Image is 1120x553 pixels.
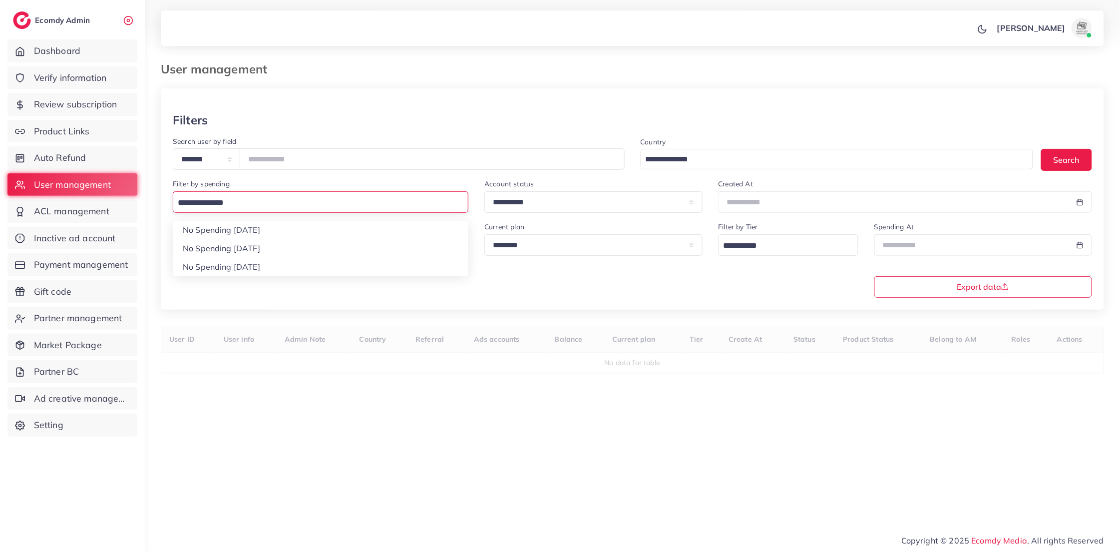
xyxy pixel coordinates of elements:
a: logoEcomdy Admin [13,11,92,29]
span: Ad creative management [34,392,130,405]
span: Partner BC [34,365,79,378]
span: Gift code [34,285,71,298]
h3: Filters [173,113,208,127]
label: Country [641,137,666,147]
span: Partner management [34,312,122,325]
span: Export data [957,283,1009,291]
a: Ecomdy Media [972,536,1028,546]
span: Dashboard [34,44,80,57]
a: Inactive ad account [7,227,137,250]
input: Search for option [720,238,845,254]
div: Search for option [173,234,468,256]
label: Account status [484,179,534,189]
span: ACL management [34,205,109,218]
p: [PERSON_NAME] [997,22,1066,34]
a: Partner BC [7,360,137,383]
img: logo [13,11,31,29]
label: Filter by AM [173,222,212,232]
a: Payment management [7,253,137,276]
span: Product Links [34,125,90,138]
a: Market Package [7,334,137,357]
label: Search user by field [173,136,236,146]
a: Setting [7,414,137,437]
a: Partner management [7,307,137,330]
h3: User management [161,62,275,76]
span: User management [34,178,111,191]
span: Market Package [34,339,102,352]
img: avatar [1072,18,1092,38]
input: Search for option [174,195,455,211]
span: Copyright © 2025 [901,535,1104,547]
a: Product Links [7,120,137,143]
label: Spending At [874,222,914,232]
input: Search for option [642,152,1021,167]
span: Review subscription [34,98,117,111]
span: Verify information [34,71,107,84]
a: Dashboard [7,39,137,62]
label: Created At [719,179,753,189]
a: User management [7,173,137,196]
div: Search for option [173,191,468,213]
label: Current plan [484,222,524,232]
a: ACL management [7,200,137,223]
input: Search for option [174,238,455,254]
span: Payment management [34,258,128,271]
span: Auto Refund [34,151,86,164]
a: Ad creative management [7,387,137,410]
button: Export data [874,276,1092,298]
label: Filter by Tier [719,222,758,232]
h2: Ecomdy Admin [35,15,92,25]
span: Inactive ad account [34,232,116,245]
div: Search for option [641,149,1034,169]
a: Auto Refund [7,146,137,169]
a: Verify information [7,66,137,89]
button: Search [1041,149,1092,170]
span: Setting [34,419,63,432]
label: Filter by spending [173,179,230,189]
a: Review subscription [7,93,137,116]
a: Gift code [7,280,137,303]
span: , All rights Reserved [1028,535,1104,547]
a: [PERSON_NAME]avatar [992,18,1096,38]
div: Search for option [719,234,858,256]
